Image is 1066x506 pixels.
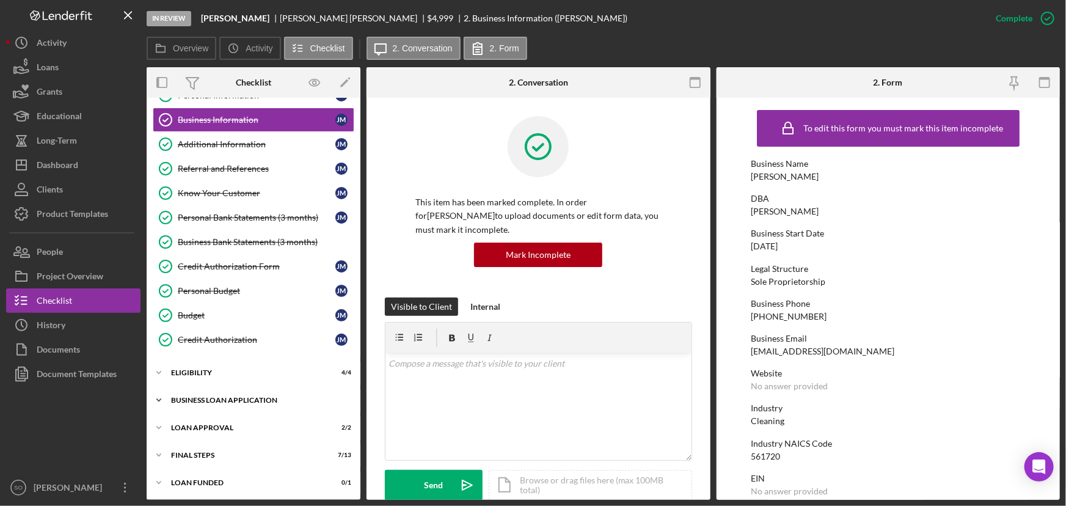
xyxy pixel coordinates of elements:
[6,153,141,177] button: Dashboard
[335,260,348,273] div: J M
[173,43,208,53] label: Overview
[6,202,141,226] button: Product Templates
[147,11,191,26] div: In Review
[464,298,506,316] button: Internal
[37,202,108,229] div: Product Templates
[751,403,1026,413] div: Industry
[37,104,82,131] div: Educational
[464,13,627,23] div: 2. Business Information ([PERSON_NAME])
[393,43,453,53] label: 2. Conversation
[335,211,348,224] div: J M
[171,452,321,459] div: Final Steps
[751,229,1026,238] div: Business Start Date
[425,470,444,501] div: Send
[147,37,216,60] button: Overview
[6,313,141,337] a: History
[329,369,351,376] div: 4 / 4
[219,37,280,60] button: Activity
[751,346,894,356] div: [EMAIL_ADDRESS][DOMAIN_NAME]
[153,279,354,303] a: Personal BudgetJM
[6,362,141,386] button: Document Templates
[171,424,321,431] div: Loan Approval
[6,104,141,128] button: Educational
[37,362,117,389] div: Document Templates
[37,240,63,267] div: People
[37,128,77,156] div: Long-Term
[385,470,483,501] button: Send
[751,299,1026,309] div: Business Phone
[6,79,141,104] button: Grants
[178,310,335,320] div: Budget
[6,177,141,202] a: Clients
[178,237,354,247] div: Business Bank Statements (3 months)
[153,181,354,205] a: Know Your CustomerJM
[751,474,1026,483] div: EIN
[284,37,353,60] button: Checklist
[751,416,784,426] div: Cleaning
[14,485,23,491] text: SO
[335,334,348,346] div: J M
[391,298,452,316] div: Visible to Client
[751,194,1026,204] div: DBA
[6,55,141,79] a: Loans
[153,303,354,328] a: BudgetJM
[153,205,354,230] a: Personal Bank Statements (3 months)JM
[171,479,321,486] div: LOAN FUNDED
[803,123,1003,133] div: To edit this form you must mark this item incomplete
[385,298,458,316] button: Visible to Client
[329,424,351,431] div: 2 / 2
[37,177,63,205] div: Clients
[178,213,335,222] div: Personal Bank Statements (3 months)
[6,475,141,500] button: SO[PERSON_NAME]
[367,37,461,60] button: 2. Conversation
[751,277,825,287] div: Sole Proprietorship
[153,230,354,254] a: Business Bank Statements (3 months)
[37,313,65,340] div: History
[751,452,780,461] div: 561720
[751,241,778,251] div: [DATE]
[153,254,354,279] a: Credit Authorization FormJM
[751,334,1026,343] div: Business Email
[751,486,828,496] div: No answer provided
[280,13,428,23] div: [PERSON_NAME] [PERSON_NAME]
[178,335,335,345] div: Credit Authorization
[490,43,519,53] label: 2. Form
[751,439,1026,449] div: Industry NAICS Code
[37,264,103,291] div: Project Overview
[236,78,271,87] div: Checklist
[1024,452,1054,482] div: Open Intercom Messenger
[996,6,1032,31] div: Complete
[464,37,527,60] button: 2. Form
[310,43,345,53] label: Checklist
[178,164,335,174] div: Referral and References
[335,309,348,321] div: J M
[329,452,351,459] div: 7 / 13
[415,196,662,237] p: This item has been marked complete. In order for [PERSON_NAME] to upload documents or edit form d...
[37,55,59,82] div: Loans
[37,337,80,365] div: Documents
[6,337,141,362] button: Documents
[751,369,1026,378] div: Website
[246,43,272,53] label: Activity
[178,115,335,125] div: Business Information
[153,132,354,156] a: Additional InformationJM
[329,479,351,486] div: 0 / 1
[509,78,568,87] div: 2. Conversation
[6,128,141,153] a: Long-Term
[201,13,269,23] b: [PERSON_NAME]
[153,328,354,352] a: Credit AuthorizationJM
[335,187,348,199] div: J M
[6,264,141,288] button: Project Overview
[6,288,141,313] button: Checklist
[6,240,141,264] button: People
[751,381,828,391] div: No answer provided
[37,79,62,107] div: Grants
[31,475,110,503] div: [PERSON_NAME]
